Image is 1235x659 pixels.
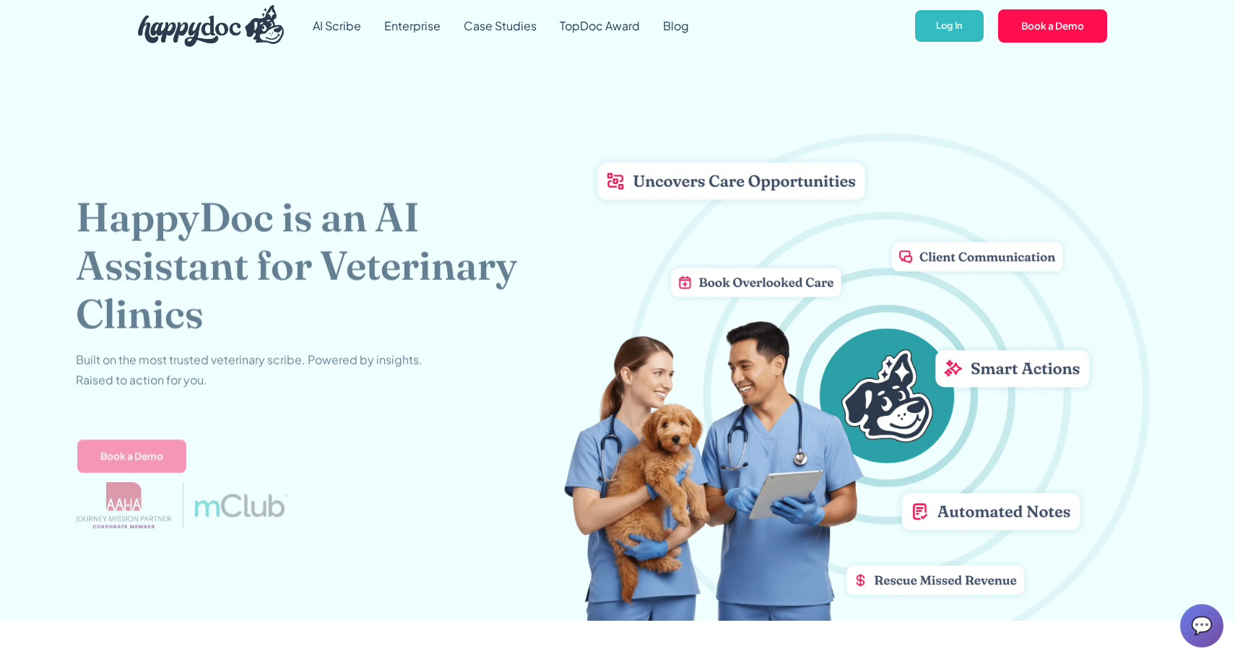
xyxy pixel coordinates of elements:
img: AAHA Advantage logo [76,482,171,528]
a: Book a Demo [997,8,1109,44]
img: mclub logo [195,494,287,517]
h1: HappyDoc is an AI Assistant for Veterinary Clinics [76,193,563,339]
p: Built on the most trusted veterinary scribe. Powered by insights. Raised to action for you. [76,349,422,390]
a: Log In [914,9,985,44]
img: HappyDoc Logo: A happy dog with his ear up, listening. [138,5,284,47]
a: home [126,1,284,51]
a: Book a Demo [76,438,188,474]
